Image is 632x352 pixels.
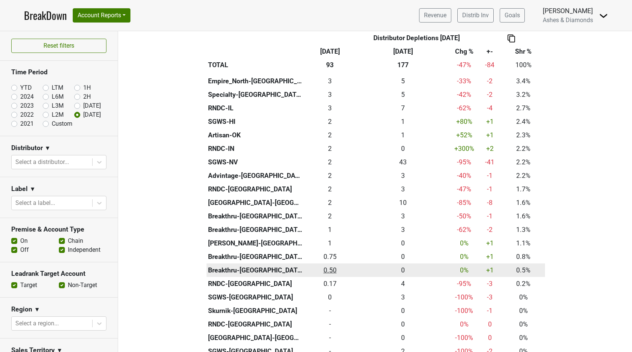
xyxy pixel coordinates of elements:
div: 1 [306,238,354,248]
td: 1.7% [502,182,545,196]
td: 2.999 [304,88,356,101]
td: 0 % [451,250,478,263]
span: Ashes & Diamonds [543,17,593,24]
td: 1.584 [304,182,356,196]
div: -8 [479,198,500,208]
th: 0 [356,317,451,331]
div: 3 [358,225,449,235]
label: L3M [52,101,64,110]
th: [PERSON_NAME]-[GEOGRAPHIC_DATA] [207,236,304,250]
th: 6.500 [356,101,451,115]
th: RNDC-[GEOGRAPHIC_DATA] [207,317,304,331]
img: Copy to clipboard [508,35,515,42]
label: 2022 [20,110,34,119]
td: -40 % [451,169,478,182]
a: Distrib Inv [457,8,494,23]
label: [DATE] [83,110,101,119]
div: -1 [479,171,500,181]
th: SGWS-[GEOGRAPHIC_DATA] [207,290,304,304]
td: 0 [304,290,356,304]
th: RNDC-[GEOGRAPHIC_DATA] [207,277,304,290]
div: 2 [306,211,354,221]
div: 3 [358,292,449,302]
td: 0 [304,304,356,317]
a: BreakDown [24,8,67,23]
span: -84 [485,61,494,69]
td: 1.6% [502,196,545,209]
th: 0.500 [356,142,451,155]
td: 0% [502,290,545,304]
div: 3 [306,76,354,86]
td: -33 % [451,74,478,88]
div: 2 [306,198,354,208]
div: 2 [306,144,354,153]
div: 3 [306,90,354,99]
th: 1.250 [356,115,451,128]
div: 2 [306,184,354,194]
td: 2 [304,169,356,182]
td: 0.5% [502,263,545,277]
label: Chain [68,236,83,245]
div: 2 [306,117,354,126]
button: Account Reports [73,8,130,23]
th: Shr %: activate to sort column ascending [502,45,545,58]
th: Breakthru-[GEOGRAPHIC_DATA] [207,263,304,277]
th: 3.584 [356,277,451,290]
td: 0.167 [304,277,356,290]
th: 0 [356,236,451,250]
div: 0 [479,319,500,329]
td: -62 % [451,223,478,236]
td: 0.2% [502,277,545,290]
td: 2.4% [502,115,545,128]
td: -95 % [451,277,478,290]
label: On [20,236,28,245]
th: +-: activate to sort column ascending [478,45,502,58]
label: L2M [52,110,64,119]
th: 0.667 [356,304,451,317]
div: 0.75 [306,252,354,262]
label: [DATE] [83,101,101,110]
h3: Label [11,185,28,193]
th: Sep '24: activate to sort column ascending [356,45,451,58]
td: -100 % [451,304,478,317]
th: RNDC-IL [207,101,304,115]
td: 2 [304,155,356,169]
div: 0 [358,238,449,248]
div: 3 [358,184,449,194]
td: 0.8% [502,250,545,263]
div: 0 [479,333,500,343]
div: +1 [479,252,500,262]
div: -4 [479,103,500,113]
td: 0 % [451,263,478,277]
th: Advintage-[GEOGRAPHIC_DATA] [207,169,304,182]
th: 0.165 [356,331,451,344]
div: -1 [479,184,500,194]
th: [GEOGRAPHIC_DATA]-[GEOGRAPHIC_DATA] [207,331,304,344]
th: SGWS-NV [207,155,304,169]
div: 2 [306,157,354,167]
td: 0% [502,304,545,317]
th: 3.087 [356,223,451,236]
td: 2 [304,142,356,155]
th: 42.917 [356,155,451,169]
a: Revenue [419,8,451,23]
th: 3.000 [356,209,451,223]
td: 0 [304,317,356,331]
th: Breakthru-[GEOGRAPHIC_DATA] [207,250,304,263]
th: 0 [356,263,451,277]
td: 1.6% [502,209,545,223]
label: LTM [52,83,63,92]
th: 4.749 [356,74,451,88]
div: 4 [358,279,449,289]
td: -85 % [451,196,478,209]
h3: Distributor [11,144,43,152]
td: 1.5 [304,196,356,209]
span: -47% [457,61,471,69]
th: Distributor Depletions [DATE] [356,31,478,45]
th: 3.330 [356,169,451,182]
td: 1.1% [502,236,545,250]
th: TOTAL [207,58,304,72]
th: RNDC-[GEOGRAPHIC_DATA] [207,182,304,196]
div: 5 [358,90,449,99]
label: Off [20,245,29,254]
